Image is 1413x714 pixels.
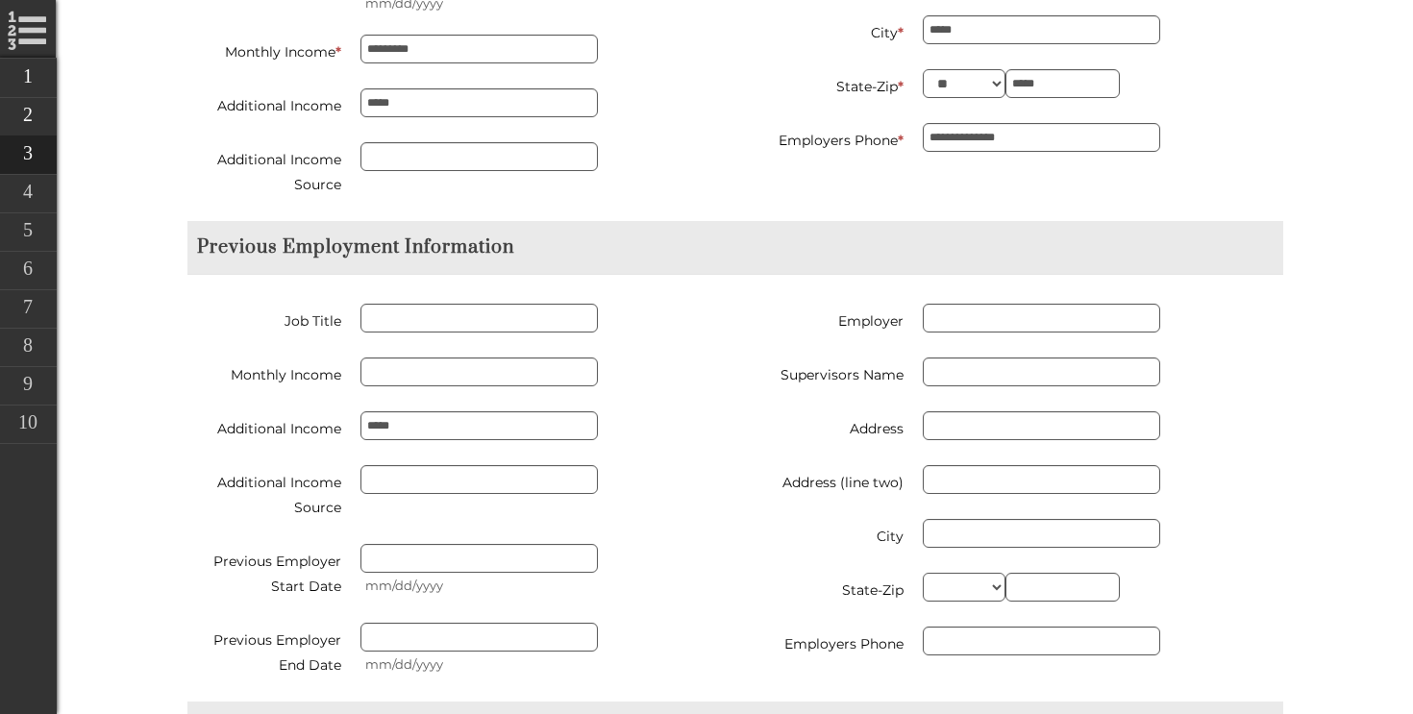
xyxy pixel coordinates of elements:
input: additional income [360,88,598,117]
h2: Previous Employment Information [187,235,1283,259]
span: mm/dd/yyyy [360,573,721,598]
label: Job Title [187,304,341,333]
label: Additional Income [187,411,341,441]
input: zipcode [1005,69,1120,98]
input: address [923,411,1160,440]
input: address extened field [923,465,1160,494]
input: Monthly Income [360,357,598,386]
input: employer's phone number [923,123,1160,152]
label: Employers Phone [750,123,904,153]
label: State-Zip [750,573,904,603]
input: Previous employment end date, please enter date in the format of two digits month slash two digit... [360,623,598,652]
label: Address [750,411,904,441]
input: addtional income source [360,465,598,494]
label: State-Zip [750,69,904,99]
input: additional income [360,411,598,440]
label: City [750,15,904,45]
label: Address (line two) [750,465,904,495]
input: city [923,15,1160,44]
input: Employer [923,304,1160,332]
label: Monthly Income [187,357,341,387]
input: additional income source [360,142,598,171]
label: City [750,519,904,549]
label: Employers Phone [750,627,904,656]
select: state [923,69,1006,98]
label: Supervisors Name [750,357,904,387]
div: Previous employment start date, please enter date in the format of two digits month slash two dig... [360,544,721,598]
input: supervisor's name [923,357,1160,386]
label: Additional Income Source [187,465,341,520]
label: Additional Income Source [187,142,341,197]
label: Employer [750,304,904,333]
input: Monthly Income [360,35,598,63]
input: city [923,519,1160,548]
input: job title [360,304,598,332]
label: Previous Employer End Date [187,623,341,677]
span: mm/dd/yyyy [360,652,721,677]
select: state [923,573,1006,602]
label: Previous Employer Start Date [187,544,341,599]
input: zipcode [1005,573,1120,602]
label: Additional Income [187,88,341,118]
label: Monthly Income [187,35,341,64]
input: employer's phone number [923,627,1160,655]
